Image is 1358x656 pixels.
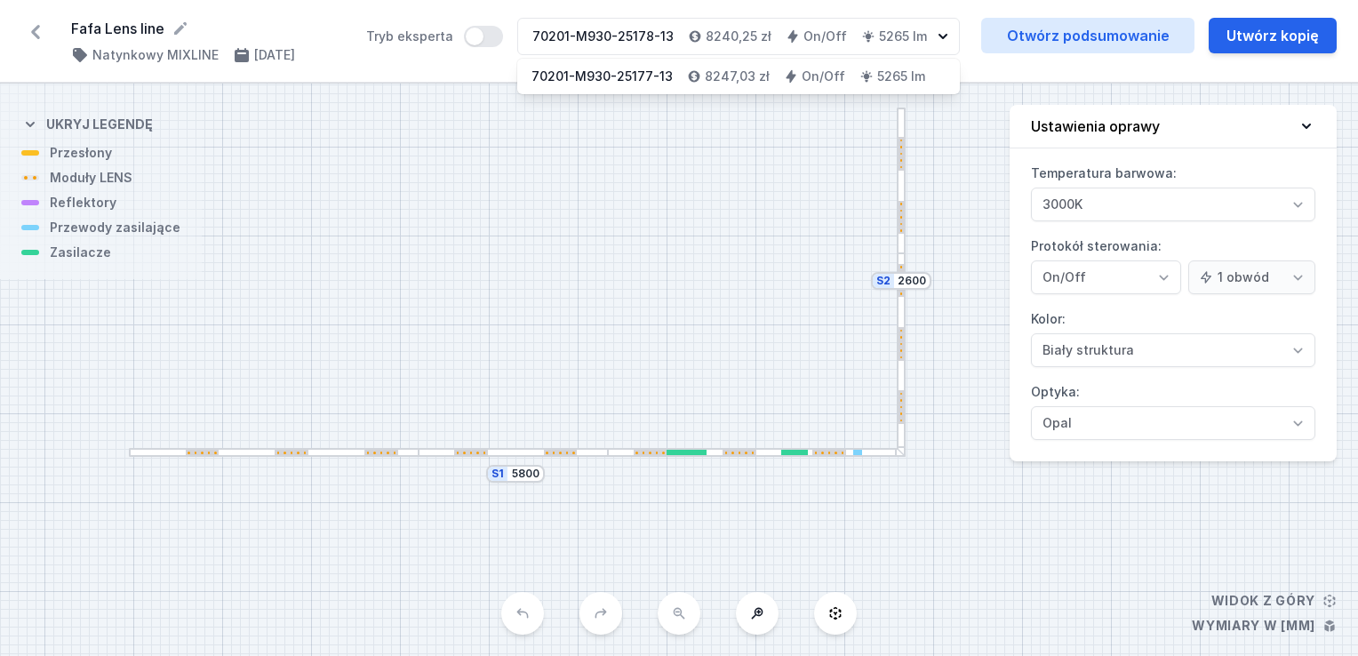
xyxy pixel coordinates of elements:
[1031,333,1315,367] select: Kolor:
[1031,232,1315,294] label: Protokół sterowania:
[705,68,770,85] h4: 8247,03 zł
[517,18,960,55] button: 70201-M930-25178-138240,25 złOn/Off5265 lm
[71,18,345,39] form: Fafa Lens line
[706,28,771,45] h4: 8240,25 zł
[511,467,539,481] input: Wymiar [mm]
[254,46,295,64] h4: [DATE]
[1010,105,1337,148] button: Ustawienia oprawy
[92,46,219,64] h4: Natynkowy MIXLINE
[898,274,926,288] input: Wymiar [mm]
[1209,18,1337,53] button: Utwórz kopię
[1031,116,1160,137] h4: Ustawienia oprawy
[1031,159,1315,221] label: Temperatura barwowa:
[1031,188,1315,221] select: Temperatura barwowa:
[877,68,925,85] h4: 5265 lm
[1031,378,1315,440] label: Optyka:
[802,68,845,85] h4: On/Off
[464,26,503,47] button: Tryb eksperta
[172,20,189,37] button: Edytuj nazwę projektu
[803,28,847,45] h4: On/Off
[46,116,153,133] h4: Ukryj legendę
[1031,305,1315,367] label: Kolor:
[1188,260,1315,294] select: Protokół sterowania:
[21,101,153,144] button: Ukryj legendę
[532,28,674,45] div: 70201-M930-25178-13
[879,28,927,45] h4: 5265 lm
[1031,260,1181,294] select: Protokół sterowania:
[517,59,960,94] ul: 70201-M930-25178-138240,25 złOn/Off5265 lm
[981,18,1194,53] a: Otwórz podsumowanie
[531,68,673,85] div: 70201-M930-25177-13
[1031,406,1315,440] select: Optyka:
[366,26,503,47] label: Tryb eksperta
